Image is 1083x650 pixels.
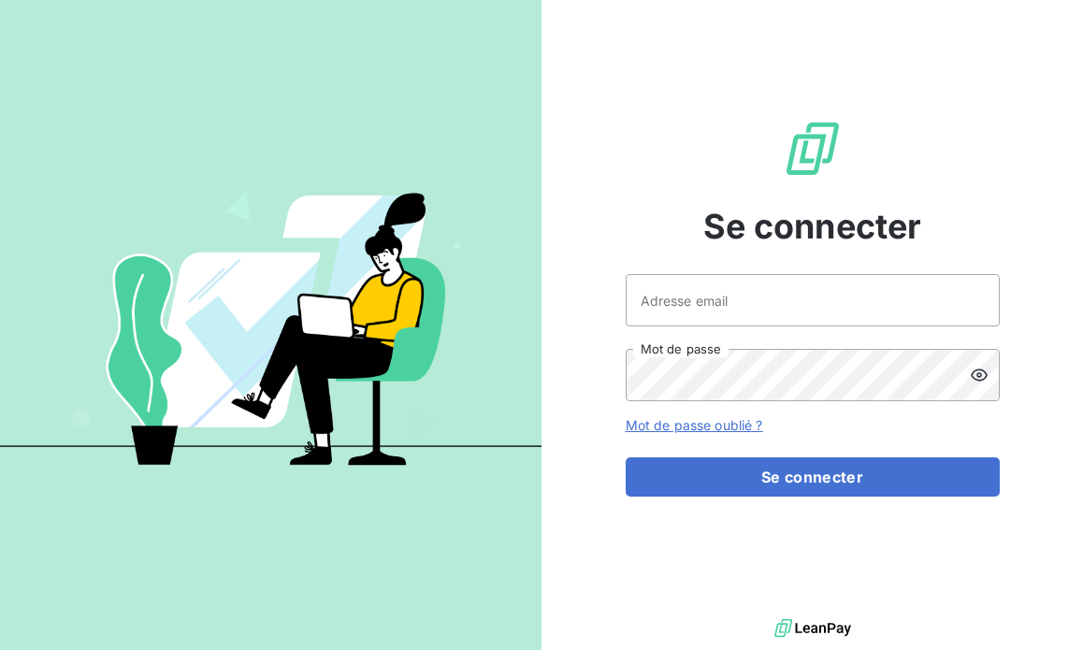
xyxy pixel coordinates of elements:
a: Mot de passe oublié ? [626,417,763,433]
input: placeholder [626,274,1000,326]
img: logo [774,614,851,643]
button: Se connecter [626,457,1000,497]
img: Logo LeanPay [783,119,843,179]
span: Se connecter [703,201,922,252]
